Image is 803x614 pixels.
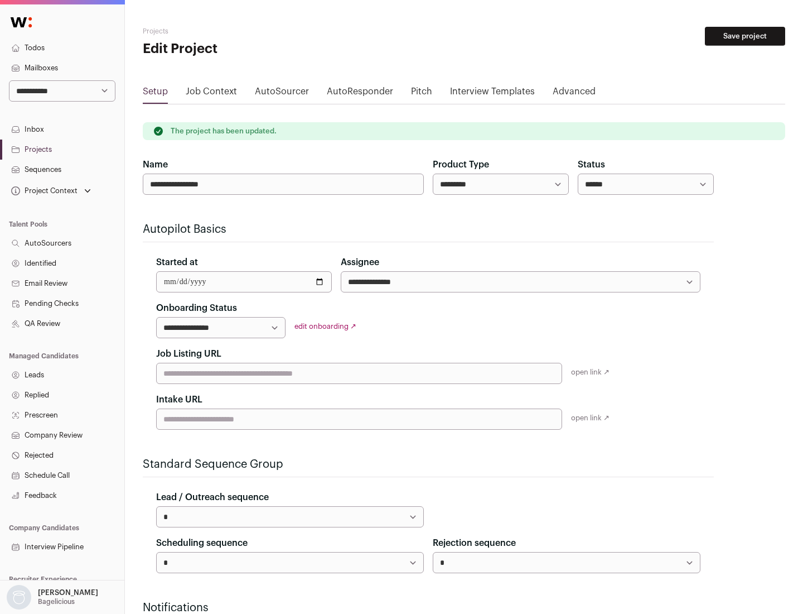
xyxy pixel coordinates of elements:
label: Lead / Outreach sequence [156,491,269,504]
label: Scheduling sequence [156,536,248,550]
h2: Autopilot Basics [143,222,714,237]
label: Job Listing URL [156,347,221,361]
img: Wellfound [4,11,38,33]
label: Onboarding Status [156,301,237,315]
button: Save project [705,27,785,46]
button: Open dropdown [4,585,100,610]
a: Job Context [186,85,237,103]
a: Pitch [411,85,432,103]
a: edit onboarding ↗ [294,323,356,330]
a: Interview Templates [450,85,535,103]
h2: Standard Sequence Group [143,457,714,472]
label: Status [578,158,605,171]
h1: Edit Project [143,40,357,58]
label: Name [143,158,168,171]
h2: Projects [143,27,357,36]
a: Setup [143,85,168,103]
label: Intake URL [156,393,202,406]
p: Bagelicious [38,597,75,606]
img: nopic.png [7,585,31,610]
div: Project Context [9,186,78,195]
label: Started at [156,256,198,269]
a: Advanced [553,85,596,103]
p: The project has been updated. [171,127,277,136]
label: Assignee [341,256,379,269]
a: AutoSourcer [255,85,309,103]
button: Open dropdown [9,183,93,199]
label: Product Type [433,158,489,171]
p: [PERSON_NAME] [38,588,98,597]
a: AutoResponder [327,85,393,103]
label: Rejection sequence [433,536,516,550]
